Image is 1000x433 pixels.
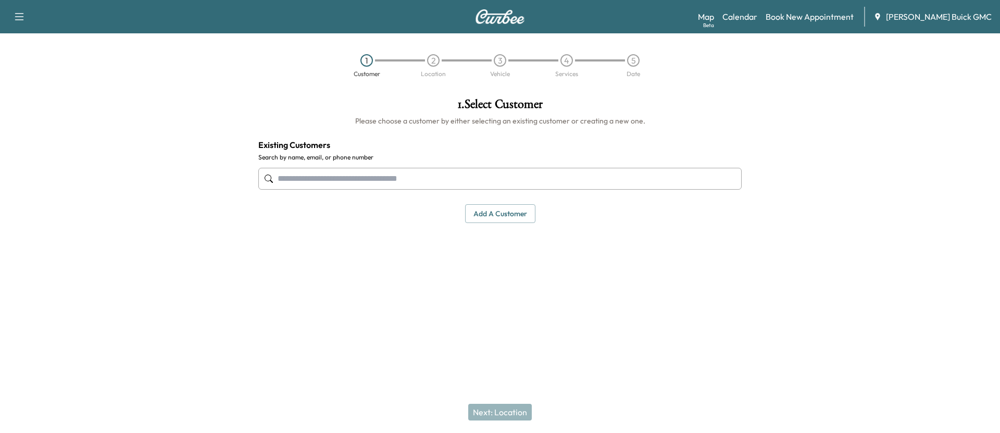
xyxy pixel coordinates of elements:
h4: Existing Customers [258,139,742,151]
div: 2 [427,54,440,67]
img: Curbee Logo [475,9,525,24]
h1: 1 . Select Customer [258,98,742,116]
div: Vehicle [490,71,510,77]
div: 5 [627,54,640,67]
div: Customer [354,71,380,77]
a: Book New Appointment [766,10,854,23]
span: [PERSON_NAME] Buick GMC [886,10,992,23]
div: Date [627,71,640,77]
div: 4 [560,54,573,67]
a: MapBeta [698,10,714,23]
div: Location [421,71,446,77]
a: Calendar [722,10,757,23]
h6: Please choose a customer by either selecting an existing customer or creating a new one. [258,116,742,126]
label: Search by name, email, or phone number [258,153,742,162]
button: Add a customer [465,204,535,224]
div: 3 [494,54,506,67]
div: 1 [360,54,373,67]
div: Services [555,71,578,77]
div: Beta [703,21,714,29]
